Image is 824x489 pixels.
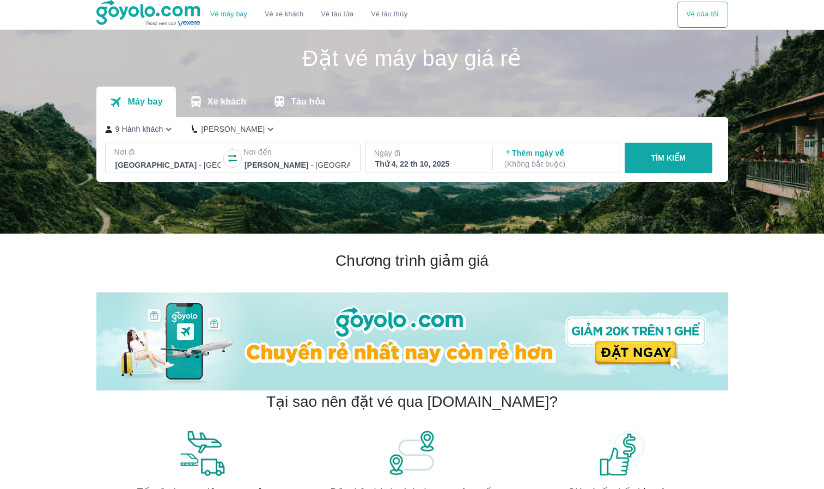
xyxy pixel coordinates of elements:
div: Thứ 4, 22 th 10, 2025 [375,158,481,169]
p: Ngày đi [374,148,482,158]
a: Vé tàu lửa [313,2,363,28]
img: banner-home [96,292,728,390]
p: 9 Hành khách [115,124,163,135]
a: Vé máy bay [210,10,247,19]
div: choose transportation mode [202,2,416,28]
p: ( Không bắt buộc ) [504,158,610,169]
a: Vé xe khách [265,10,303,19]
p: Máy bay [127,96,162,107]
h2: Tại sao nên đặt vé qua [DOMAIN_NAME]? [266,392,558,412]
button: 9 Hành khách [105,124,175,135]
img: banner [387,429,436,477]
p: [PERSON_NAME] [201,124,265,135]
p: Thêm ngày về [504,148,610,169]
button: Vé của tôi [677,2,728,28]
div: choose transportation mode [677,2,728,28]
p: Nơi đến [243,146,351,157]
p: Xe khách [207,96,246,107]
img: banner [598,429,647,477]
button: TÌM KIẾM [625,143,712,173]
div: transportation tabs [96,87,338,117]
h2: Chương trình giảm giá [96,251,728,271]
button: [PERSON_NAME] [192,124,276,135]
p: Tàu hỏa [291,96,325,107]
img: banner [177,429,226,477]
p: TÌM KIẾM [651,152,686,163]
h1: Đặt vé máy bay giá rẻ [96,47,728,69]
button: Vé tàu thủy [362,2,416,28]
p: Nơi đi [114,146,222,157]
